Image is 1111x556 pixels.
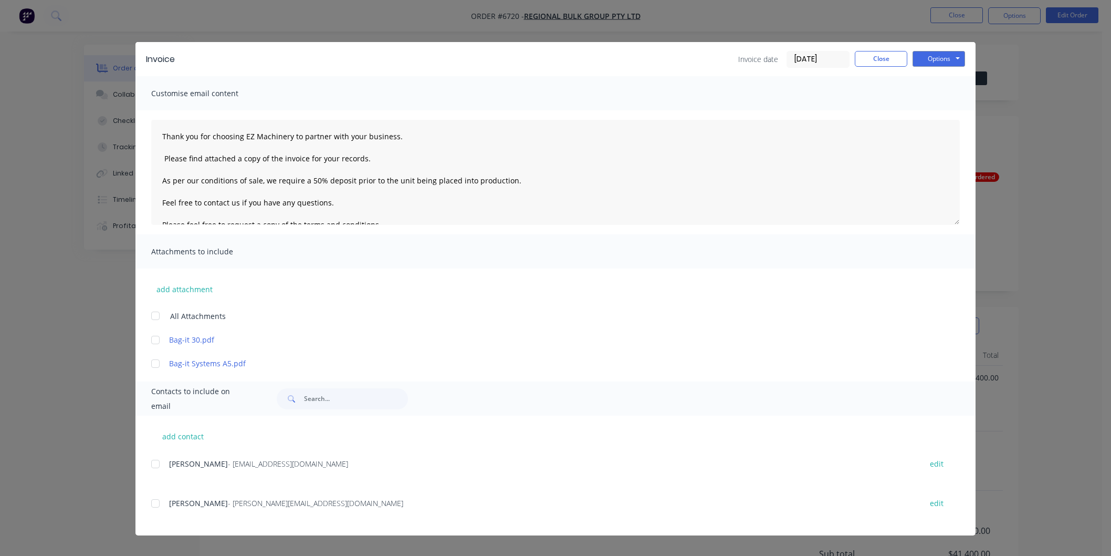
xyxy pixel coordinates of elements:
[169,459,228,469] span: [PERSON_NAME]
[738,54,778,65] span: Invoice date
[855,51,907,67] button: Close
[169,334,911,345] a: Bag-it 30.pdf
[151,86,267,101] span: Customise email content
[151,281,218,297] button: add attachment
[169,498,228,508] span: [PERSON_NAME]
[913,51,965,67] button: Options
[146,53,175,66] div: Invoice
[304,388,408,409] input: Search...
[151,384,250,414] span: Contacts to include on email
[228,459,348,469] span: - [EMAIL_ADDRESS][DOMAIN_NAME]
[228,498,403,508] span: - [PERSON_NAME][EMAIL_ADDRESS][DOMAIN_NAME]
[151,120,960,225] textarea: Thank you for choosing EZ Machinery to partner with your business. Please find attached a copy of...
[169,358,911,369] a: Bag-it Systems A5.pdf
[924,496,950,510] button: edit
[151,244,267,259] span: Attachments to include
[151,428,214,444] button: add contact
[170,311,226,322] span: All Attachments
[924,457,950,471] button: edit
